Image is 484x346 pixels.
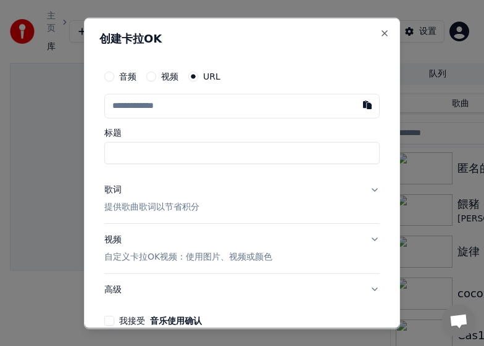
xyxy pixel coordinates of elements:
button: 我接受 [150,316,202,324]
label: 视频 [161,72,178,80]
button: 视频自定义卡拉OK视频：使用图片、视频或颜色 [104,223,380,273]
button: 歌词提供歌曲歌词以节省积分 [104,173,380,223]
h2: 创建卡拉OK [99,33,385,44]
div: 视频 [104,233,272,263]
label: 音频 [119,72,136,80]
button: 高级 [104,273,380,305]
label: URL [203,72,220,80]
label: 标题 [104,128,380,136]
p: 自定义卡拉OK视频：使用图片、视频或颜色 [104,250,272,263]
div: 歌词 [104,183,122,196]
label: 我接受 [119,316,202,324]
p: 提供歌曲歌词以节省积分 [104,200,199,213]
